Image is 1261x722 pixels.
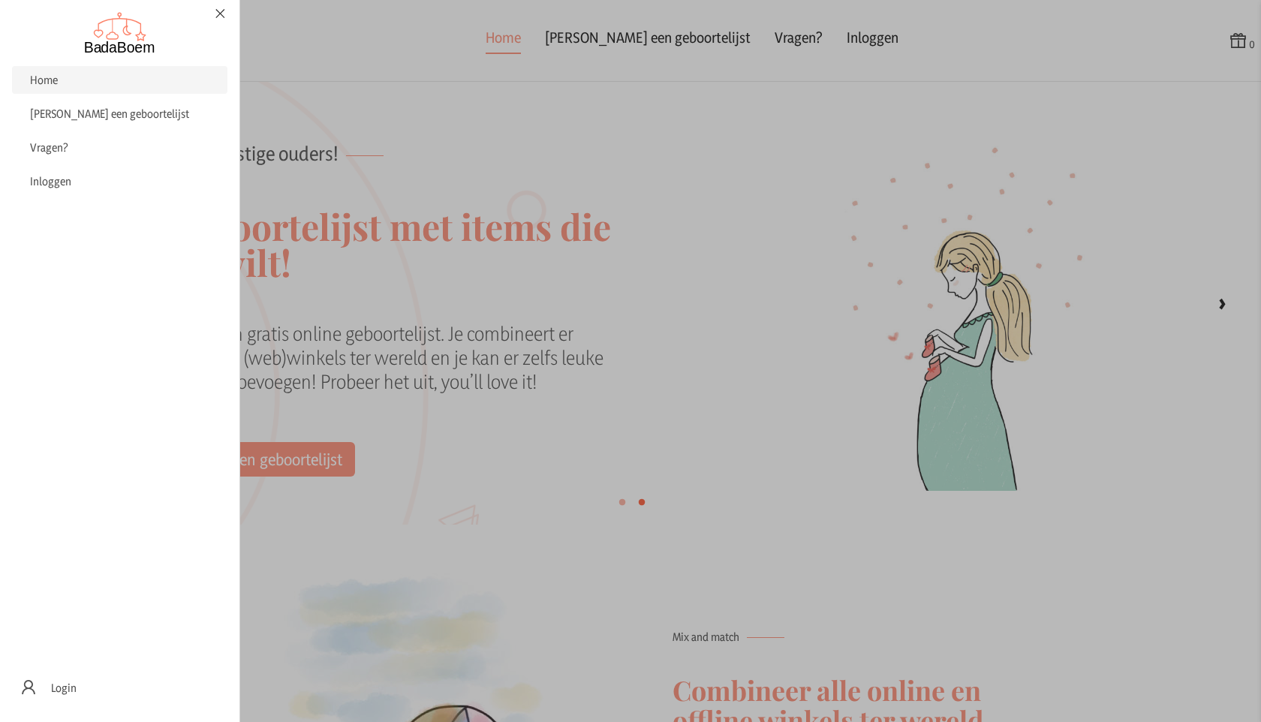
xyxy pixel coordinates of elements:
a: Vragen? [12,134,227,161]
a: [PERSON_NAME] een geboortelijst [12,100,227,128]
a: Login [12,671,227,704]
span: Login [51,680,77,696]
span: Inloggen [30,174,71,188]
a: Inloggen [12,167,227,195]
img: Badaboem [84,12,156,54]
span: [PERSON_NAME] een geboortelijst [30,107,189,121]
span: Vragen? [30,140,68,155]
span: Home [30,73,58,87]
a: Home [12,66,227,94]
